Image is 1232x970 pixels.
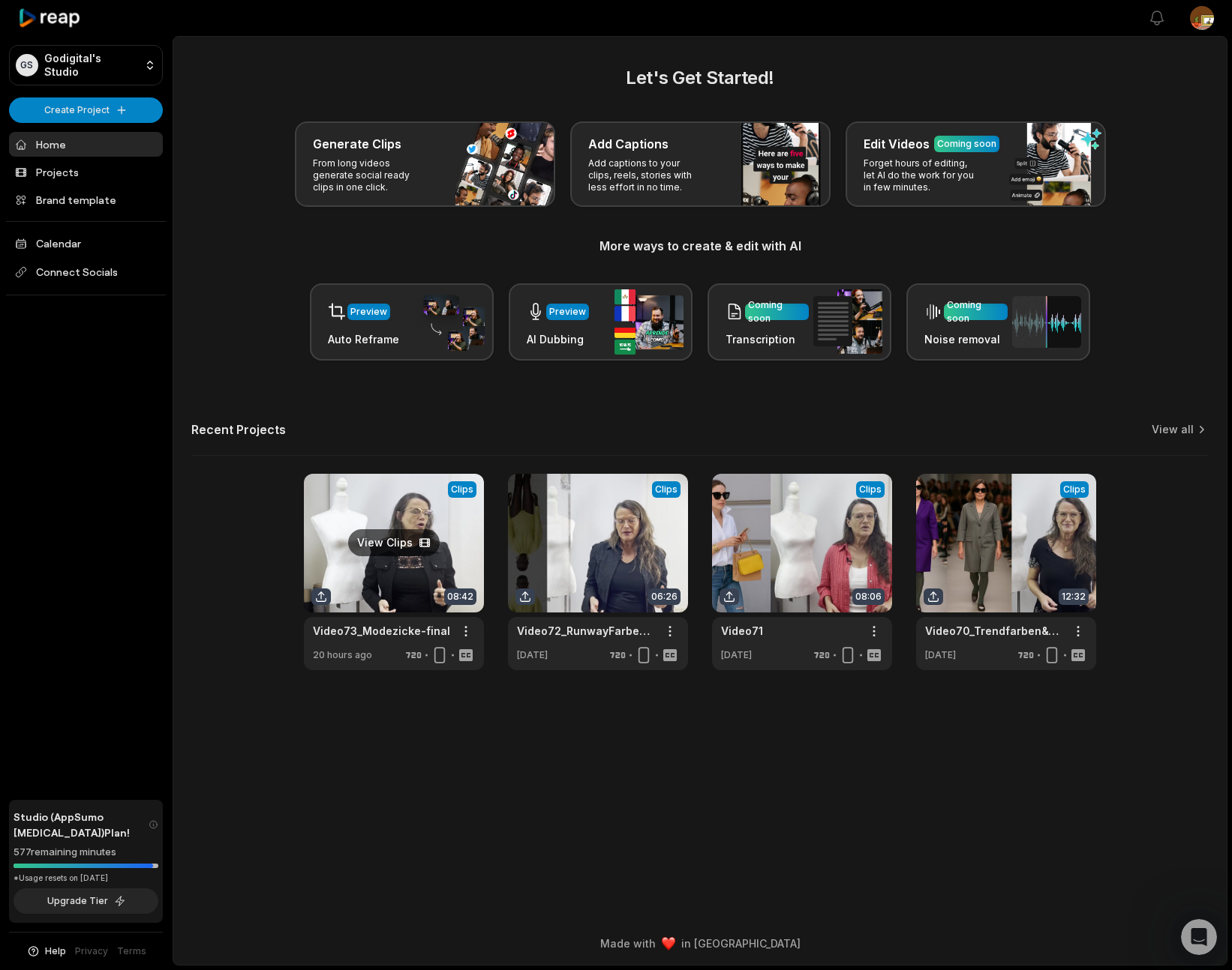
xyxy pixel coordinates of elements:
a: Brand template [9,187,163,212]
img: Profile image for Sam [59,24,89,54]
a: Calendar [9,231,163,256]
div: Made with in [GEOGRAPHIC_DATA] [187,936,1213,951]
button: Upgrade Tier [14,888,158,914]
a: Home [9,132,163,157]
img: transcription.png [813,289,882,354]
span: Connect Socials [9,259,163,286]
h3: Generate Clips [313,135,401,153]
div: Wir antworten in der Regel in weniger als 30 Minuten [31,316,251,348]
p: From long videos generate social ready clips in one click. [313,157,429,193]
p: Hi Godigital 👋 [30,106,270,132]
p: Wie können wir helfen? [30,132,270,183]
div: Preview [549,305,586,319]
a: Changelog [22,375,278,403]
div: Changelog [31,381,251,397]
div: 577 remaining minutes [14,845,158,860]
div: *Usage resets on [DATE] [14,873,158,884]
a: Video73_Modezicke-final [313,623,450,639]
div: GS [16,54,38,76]
a: Terms [117,945,146,958]
a: Projects [9,160,163,184]
img: heart emoji [662,937,675,951]
img: noise_removal.png [1012,296,1081,348]
button: Create Project [9,97,163,123]
h3: Edit Videos [864,135,930,153]
img: Profile image for Usama [30,24,60,54]
div: Sende uns eine Nachricht [31,301,251,316]
div: [PERSON_NAME] [67,252,154,268]
h2: Recent Projects [191,422,286,437]
h3: Noise removal [924,331,1008,347]
div: Preview [350,305,387,319]
h3: Auto Reframe [328,331,399,347]
iframe: Intercom live chat [1181,919,1217,955]
h2: Let's Get Started! [191,64,1209,91]
div: Aktuelle NachrichtProfile image for SamWe’re already facing similar difficulties with TikTok. The... [15,202,285,280]
a: View all [1152,422,1194,437]
img: Profile image for Sam [31,237,61,267]
span: Studio (AppSumo [MEDICAL_DATA]) Plan! [14,809,149,840]
span: Nachrichten [194,505,257,516]
div: Coming soon [937,137,996,151]
h3: Add Captions [588,135,669,153]
span: Help [45,945,66,958]
div: Coming soon [947,298,1005,325]
div: Coming soon [748,298,806,325]
div: Schließen [258,24,285,51]
h3: More ways to create & edit with AI [191,237,1209,255]
div: Sende uns eine NachrichtWir antworten in der Regel in weniger als 30 Minuten [15,288,285,361]
img: auto_reframe.png [416,293,485,352]
p: Forget hours of editing, let AI do the work for you in few minutes. [864,157,980,193]
button: Nachrichten [150,468,300,528]
h3: Transcription [726,331,809,347]
a: Video70_Trendfarben&Wirkung [925,623,1063,639]
div: • Vor 6T [157,252,197,268]
button: Give feedback! [31,451,269,481]
span: Home [58,505,92,516]
a: Video71 [721,623,763,639]
a: Privacy [75,945,108,958]
div: Profile image for SamWe’re already facing similar difficulties with TikTok. Their integration cur... [16,224,284,280]
div: Aktuelle Nachricht [31,214,269,230]
p: Godigital's Studio [44,52,138,79]
h2: Have a feature request? [31,430,269,445]
img: ai_dubbing.png [614,289,684,355]
p: Add captions to your clips, reels, stories with less effort in no time. [588,157,705,193]
a: Video72_RunwayFarben-Herbst2025 [517,623,655,639]
h3: AI Dubbing [527,331,589,347]
button: Help [26,945,66,958]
